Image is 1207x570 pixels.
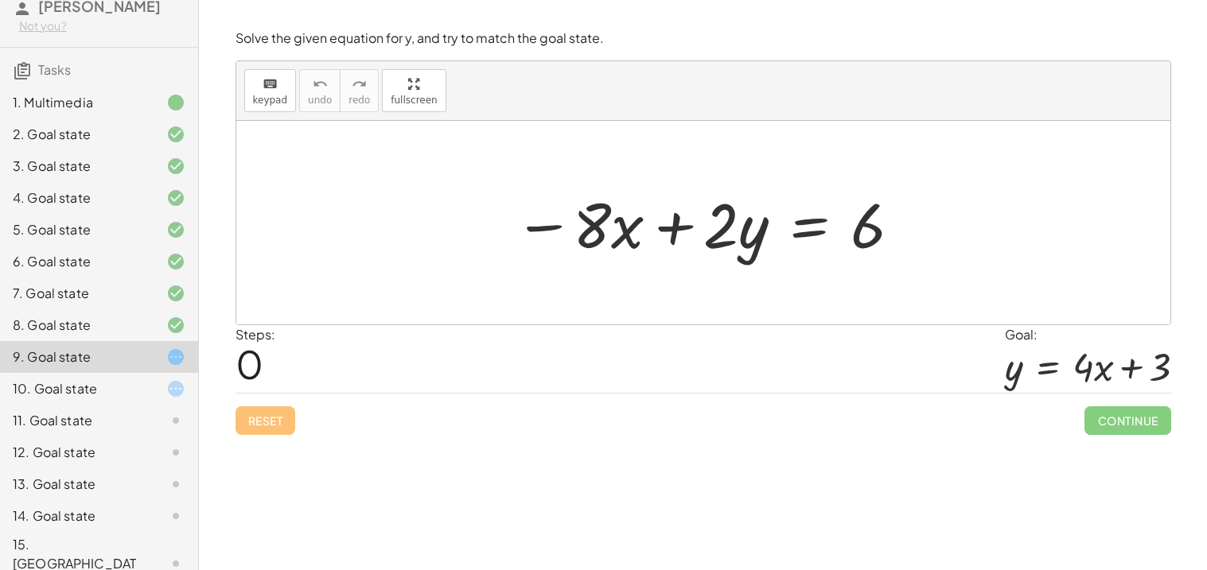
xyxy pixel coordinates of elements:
[244,69,297,112] button: keyboardkeypad
[166,411,185,430] i: Task not started.
[166,347,185,366] i: Task started.
[13,188,141,207] div: 4. Goal state
[13,93,141,112] div: 1. Multimedia
[166,157,185,176] i: Task finished and correct.
[166,125,185,144] i: Task finished and correct.
[299,69,341,112] button: undoundo
[13,475,141,494] div: 13. Goal state
[13,157,141,176] div: 3. Goal state
[19,18,185,34] div: Not you?
[236,29,1171,48] p: Solve the given equation for y, and try to match the goal state.
[263,75,278,94] i: keyboard
[352,75,367,94] i: redo
[13,411,141,430] div: 11. Goal state
[253,95,288,106] span: keypad
[308,95,332,106] span: undo
[382,69,446,112] button: fullscreen
[166,443,185,462] i: Task not started.
[166,188,185,207] i: Task finished and correct.
[166,506,185,525] i: Task not started.
[13,506,141,525] div: 14. Goal state
[13,443,141,462] div: 12. Goal state
[166,284,185,303] i: Task finished and correct.
[348,95,370,106] span: redo
[13,125,141,144] div: 2. Goal state
[236,339,263,388] span: 0
[13,379,141,398] div: 10. Goal state
[166,252,185,271] i: Task finished and correct.
[13,252,141,271] div: 6. Goal state
[13,316,141,335] div: 8. Goal state
[313,75,328,94] i: undo
[340,69,379,112] button: redoredo
[166,475,185,494] i: Task not started.
[236,326,275,343] label: Steps:
[166,316,185,335] i: Task finished and correct.
[1005,325,1170,344] div: Goal:
[38,61,71,78] span: Tasks
[13,220,141,239] div: 5. Goal state
[13,347,141,366] div: 9. Goal state
[391,95,437,106] span: fullscreen
[166,220,185,239] i: Task finished and correct.
[166,93,185,112] i: Task finished.
[13,284,141,303] div: 7. Goal state
[166,379,185,398] i: Task started.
